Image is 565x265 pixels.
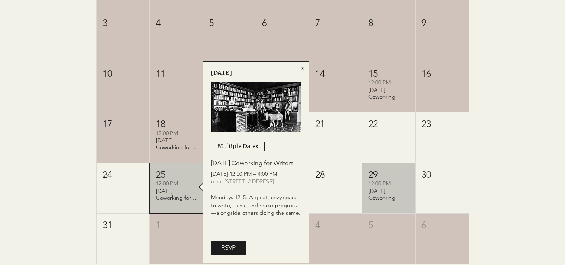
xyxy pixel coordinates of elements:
div: 5 [368,218,409,232]
div: 12:00 PM [156,180,197,188]
div: 3 [103,16,144,30]
img: Monday Coworking for Writers [211,82,301,133]
div: 25 [156,168,197,181]
div: 12:00 PM [368,79,409,87]
div: 28 [315,168,356,181]
div: 8 [368,16,409,30]
div: 12:00 PM [156,130,197,137]
div: 29 [368,168,409,181]
div: [DATE] Coworking for Writers [156,188,197,201]
div: 4 [315,218,356,232]
div: 24 [103,168,144,181]
div: 30 [421,168,462,181]
div: [DATE] 12:00 PM – 4:00 PM [211,170,301,178]
div: [DATE] [211,69,232,77]
div: 16 [421,67,462,80]
div: 18 [156,117,197,131]
div: 4 [156,16,197,30]
div: Mondays 12–5. A quiet, cozy space to write, think, and make progress—alongside others doing the s... [211,194,301,217]
div: 12:00 PM [368,180,409,188]
span: RSVP [221,243,236,252]
div: 6 [421,218,462,232]
div: 6 [262,16,303,30]
div: [DATE] Coworking for Writers [156,137,197,151]
div: 9 [421,16,462,30]
a: RSVP [211,241,246,254]
div: 10 [103,67,144,80]
div: 14 [315,67,356,80]
div: Close [299,65,306,73]
div: 15 [368,67,409,80]
div: 1 [156,218,197,232]
div: 23 [421,117,462,131]
div: [DATE] Coworking [368,87,409,100]
div: 7 [315,16,356,30]
div: nina, [STREET_ADDRESS] [211,178,301,186]
div: [DATE] Coworking [368,188,409,201]
div: 21 [315,117,356,131]
a: [DATE] Coworking for Writers [211,159,293,167]
div: 31 [103,218,144,232]
div: 5 [209,16,250,30]
div: Multiple Dates [218,143,258,151]
div: 11 [156,67,197,80]
div: 17 [103,117,144,131]
div: 22 [368,117,409,131]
